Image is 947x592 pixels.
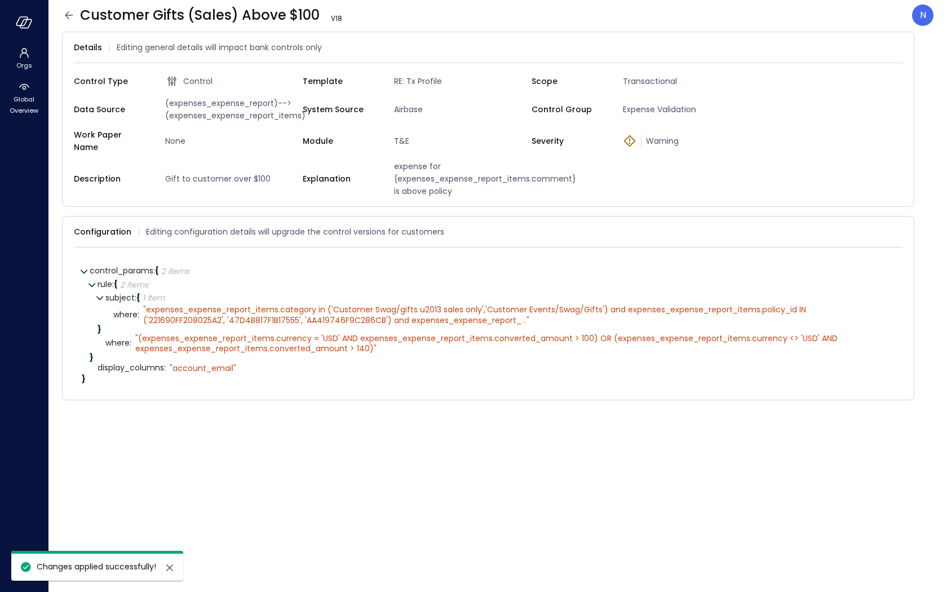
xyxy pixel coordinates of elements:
[303,103,376,116] span: System Source
[303,173,376,185] span: Explanation
[521,315,526,326] span: ...
[146,226,444,238] span: Editing configuration details will upgrade the control versions for customers
[303,135,376,147] span: Module
[170,363,236,373] div: " account_email"
[143,304,808,325] span: expenses_expense_report_items.category in ('Customer Swag/gifts u2013 sales only','Customer Event...
[90,265,155,276] span: control_params
[74,75,147,87] span: Control Type
[120,281,148,289] div: 2 items
[98,325,895,333] div: }
[90,354,895,361] div: }
[113,311,139,319] span: where
[138,309,139,320] span: :
[143,304,880,325] div: " "
[326,13,347,24] span: V 18
[74,173,147,185] span: Description
[618,75,760,87] span: Transactional
[114,279,118,290] span: {
[74,103,147,116] span: Data Source
[532,103,605,116] span: Control Group
[7,94,41,116] span: Global Overview
[135,333,880,354] div: " (expenses_expense_report_items.currency = 'USD' AND expenses_expense_report_items.converted_amo...
[74,226,131,238] span: Configuration
[390,103,532,116] span: Airbase
[618,103,760,116] span: Expense Validation
[105,292,136,303] span: subject
[390,160,532,197] span: expense for {expenses_expense_report_items.comment} is above policy
[161,173,303,185] span: Gift to customer over $100
[532,75,605,87] span: Scope
[2,79,46,117] div: Global Overview
[623,135,760,147] div: Warning
[112,279,114,290] span: :
[161,267,189,275] div: 2 items
[163,561,176,575] button: close
[303,75,376,87] span: Template
[136,292,140,303] span: {
[98,279,114,290] span: rule
[390,75,532,87] span: RE: Tx Profile
[161,97,303,122] span: (expenses_expense_report)-->(expenses_expense_report_items)
[16,60,32,71] span: Orgs
[155,265,159,276] span: {
[390,135,532,147] span: T&E
[82,375,895,383] div: }
[98,364,166,372] span: display_columns
[164,362,166,373] span: :
[153,265,155,276] span: :
[2,45,46,72] div: Orgs
[532,135,605,147] span: Severity
[74,129,147,153] span: Work Paper Name
[135,292,136,303] span: :
[165,74,303,88] div: Control
[920,8,926,22] p: N
[912,5,933,26] div: Noy Vadai
[130,337,131,348] span: :
[74,41,102,54] span: Details
[80,6,347,24] span: Customer Gifts (Sales) Above $100
[117,41,322,54] span: Editing general details will impact bank controls only
[161,135,303,147] span: None
[143,294,165,302] div: 1 item
[37,561,156,572] span: Changes applied successfully!
[105,339,131,347] span: where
